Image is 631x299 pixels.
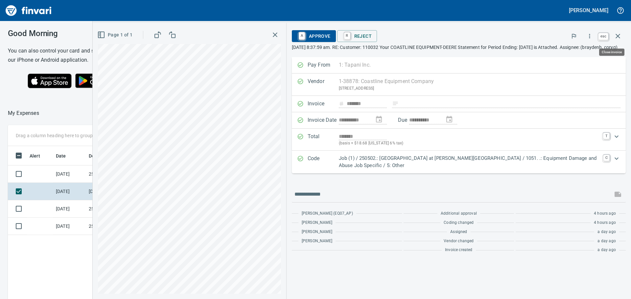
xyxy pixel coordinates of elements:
[86,165,145,183] td: 250502
[445,247,473,253] span: Invoice created
[96,29,135,41] button: Page 1 of 1
[441,210,477,217] span: Additional approval
[53,165,86,183] td: [DATE]
[344,32,350,39] a: R
[597,247,616,253] span: a day ago
[53,183,86,200] td: [DATE]
[342,31,372,42] span: Reject
[8,29,148,38] h3: Good Morning
[339,140,599,147] p: (basis + $18.68 [US_STATE] 6% tax)
[30,152,40,160] span: Alert
[597,229,616,235] span: a day ago
[597,238,616,245] span: a day ago
[56,152,66,160] span: Date
[72,70,128,92] img: Get it on Google Play
[594,210,616,217] span: 4 hours ago
[4,3,53,18] img: Finvari
[28,74,72,88] img: Download on the App Store
[302,229,332,235] span: [PERSON_NAME]
[594,220,616,226] span: 4 hours ago
[292,30,336,42] button: AApprove
[16,132,112,139] p: Drag a column heading here to group the table
[339,155,600,169] p: Job (1) / 250502.: [GEOGRAPHIC_DATA] at [PERSON_NAME][GEOGRAPHIC_DATA] / 1051. .: Equipment Damag...
[444,220,474,226] span: Coding changed
[53,218,86,235] td: [DATE]
[89,152,113,160] span: Description
[292,151,626,173] div: Expand
[308,155,339,169] p: Code
[302,210,353,217] span: [PERSON_NAME] (EQ07_AP)
[450,229,467,235] span: Assigned
[302,220,332,226] span: [PERSON_NAME]
[30,152,49,160] span: Alert
[610,186,626,202] span: This records your message into the invoice and notifies anyone mentioned
[53,200,86,218] td: [DATE]
[299,32,305,39] a: A
[598,33,608,40] a: esc
[86,183,145,200] td: [DATE] Invoice 1271263 from Coastline Equipment Company (1-38878)
[444,238,474,245] span: Vendor changed
[302,238,332,245] span: [PERSON_NAME]
[56,152,75,160] span: Date
[308,133,339,147] p: Total
[89,152,122,160] span: Description
[8,109,39,117] nav: breadcrumb
[86,218,145,235] td: 250502
[603,133,610,139] a: T
[99,31,132,39] span: Page 1 of 1
[337,30,377,42] button: RReject
[8,46,148,65] h6: You can also control your card and submit expenses from our iPhone or Android application.
[569,7,608,14] h5: [PERSON_NAME]
[603,155,610,161] a: C
[292,129,626,151] div: Expand
[86,200,145,218] td: 2505-021010
[292,44,626,51] p: [DATE] 8:37:59 am. RE: Customer: 110032 Your COASTLINE EQUIPMENT-DEERE Statement for Period Endin...
[567,5,610,15] button: [PERSON_NAME]
[8,109,39,117] p: My Expenses
[297,31,331,42] span: Approve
